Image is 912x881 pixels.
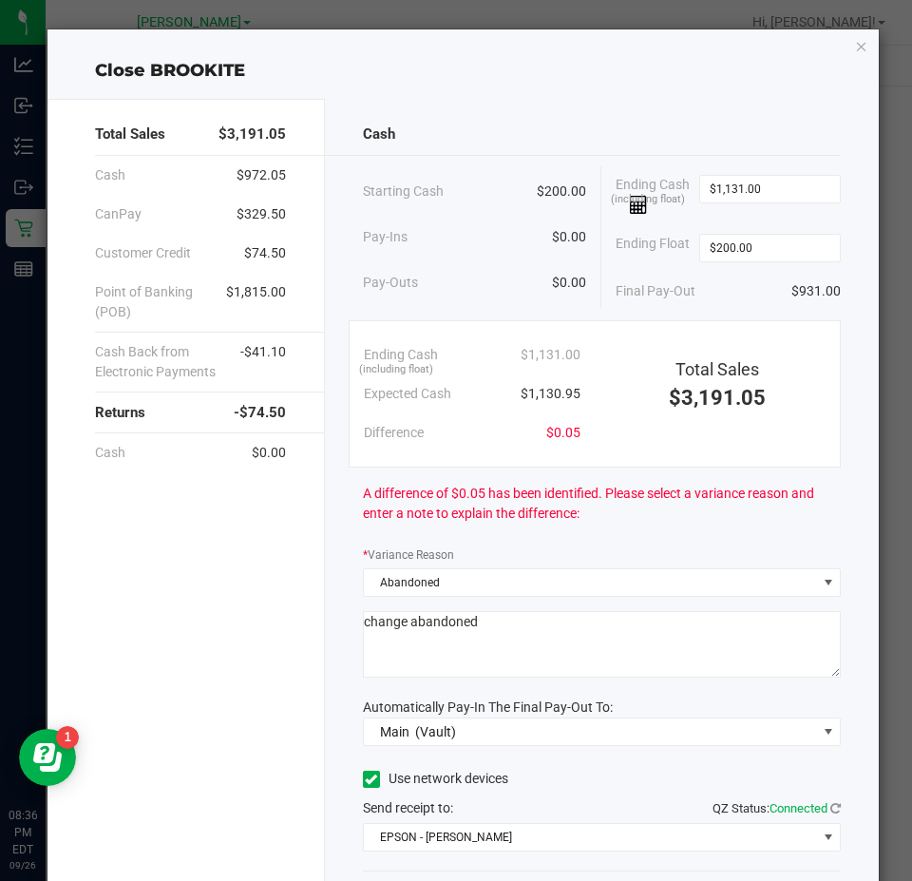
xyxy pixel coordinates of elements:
span: $329.50 [237,204,286,224]
span: Ending Cash [364,345,438,365]
span: Customer Credit [95,243,191,263]
span: Pay-Outs [363,273,418,293]
span: $931.00 [791,281,841,301]
span: $0.05 [546,423,580,443]
span: $3,191.05 [218,124,286,145]
span: Starting Cash [363,182,444,201]
span: CanPay [95,204,142,224]
span: -$41.10 [240,342,286,382]
span: $0.00 [552,227,586,247]
div: Close BROOKITE [47,58,880,84]
span: Expected Cash [364,384,451,404]
span: $0.00 [252,443,286,463]
span: Automatically Pay-In The Final Pay-Out To: [363,699,613,715]
span: (Vault) [415,724,456,739]
label: Use network devices [363,769,508,789]
span: Total Sales [95,124,165,145]
span: Point of Banking (POB) [95,282,226,322]
span: Abandoned [364,569,817,596]
span: QZ Status: [712,801,841,815]
span: $1,131.00 [521,345,580,365]
iframe: Resource center [19,729,76,786]
span: (including float) [359,362,433,378]
iframe: Resource center unread badge [56,726,79,749]
span: Send receipt to: [363,800,453,815]
span: EPSON - [PERSON_NAME] [364,824,817,851]
span: Pay-Ins [363,227,408,247]
span: Final Pay-Out [616,281,695,301]
span: Ending Float [616,234,690,262]
span: A difference of $0.05 has been identified. Please select a variance reason and enter a note to ex... [363,484,842,524]
span: Difference [364,423,424,443]
span: $200.00 [537,182,586,201]
span: Cash Back from Electronic Payments [95,342,240,382]
span: $74.50 [244,243,286,263]
span: $1,130.95 [521,384,580,404]
span: $0.00 [552,273,586,293]
span: Cash [95,165,125,185]
span: Cash [95,443,125,463]
span: Total Sales [675,359,759,379]
span: $1,815.00 [226,282,286,322]
span: $3,191.05 [669,386,766,410]
span: Main [380,724,409,739]
span: Ending Cash [616,175,699,215]
span: -$74.50 [234,402,286,424]
span: Cash [363,124,395,145]
span: (including float) [611,192,685,208]
span: Connected [769,801,827,815]
div: Returns [95,393,286,433]
label: Variance Reason [363,546,454,564]
span: $972.05 [237,165,286,185]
